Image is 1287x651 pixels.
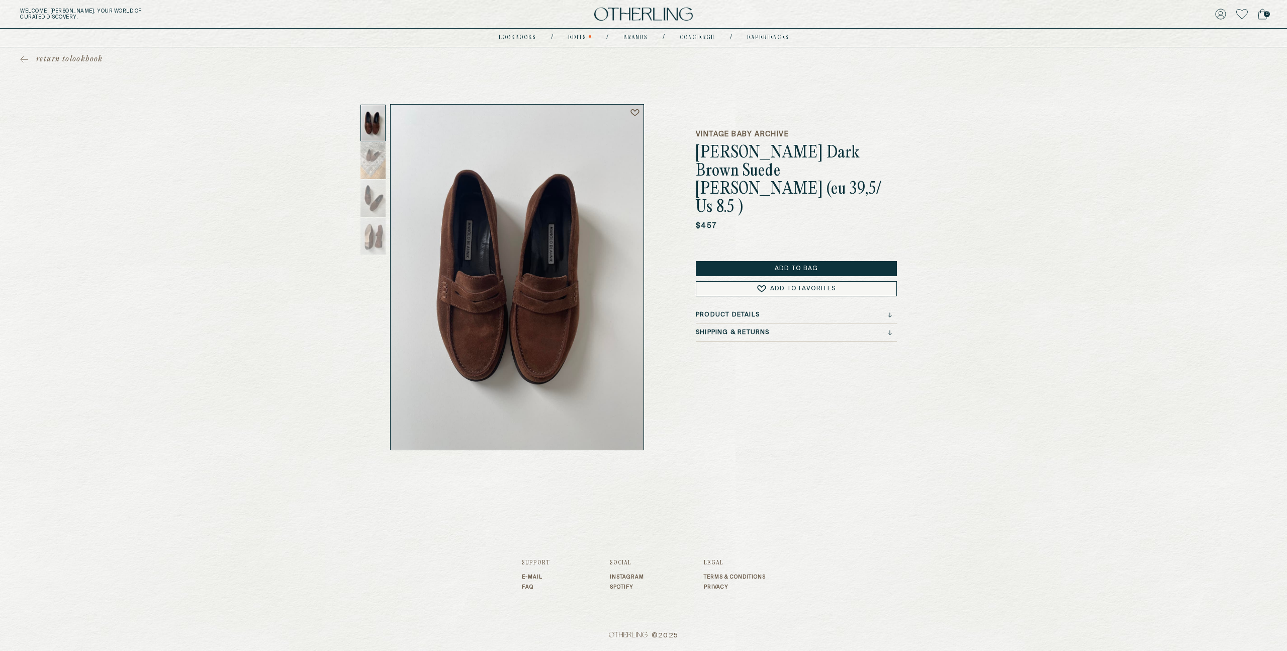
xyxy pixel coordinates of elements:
[704,584,766,590] a: Privacy
[696,311,760,318] h3: Product Details
[360,142,386,179] img: Thumbnail 2
[770,286,836,292] span: Add to Favorites
[522,584,550,590] a: FAQ
[610,584,644,590] a: Spotify
[499,35,536,40] a: lookbooks
[594,8,693,21] img: logo
[696,329,770,336] h3: Shipping & Returns
[1264,11,1270,17] span: 0
[20,8,394,20] h5: Welcome, [PERSON_NAME] . Your world of curated discovery.
[696,221,717,231] p: $457
[522,632,766,640] span: © 2025
[696,144,897,217] h1: [PERSON_NAME] Dark Brown Suede [PERSON_NAME] (eu 39,5/ Us 8.5 )
[1258,7,1267,21] a: 0
[568,35,586,40] a: Edits
[747,35,789,40] a: experiences
[360,180,386,217] img: Thumbnail 3
[522,574,550,580] a: E-mail
[704,574,766,580] a: Terms & Conditions
[680,35,715,40] a: concierge
[663,34,665,42] div: /
[730,34,732,42] div: /
[610,574,644,580] a: Instagram
[696,261,897,276] button: Add to Bag
[551,34,553,42] div: /
[610,560,644,566] h3: Social
[522,560,550,566] h3: Support
[20,54,103,64] a: return tolookbook
[391,105,643,450] img: Manolo Blahnik dark brown suede penny loafer (EU 39,5/ US 8.5 )
[623,35,648,40] a: Brands
[696,129,897,139] h5: Vintage Baby Archive
[704,560,766,566] h3: Legal
[360,218,386,255] img: Thumbnail 4
[696,281,897,296] button: Add to Favorites
[606,34,608,42] div: /
[36,54,103,64] span: return to lookbook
